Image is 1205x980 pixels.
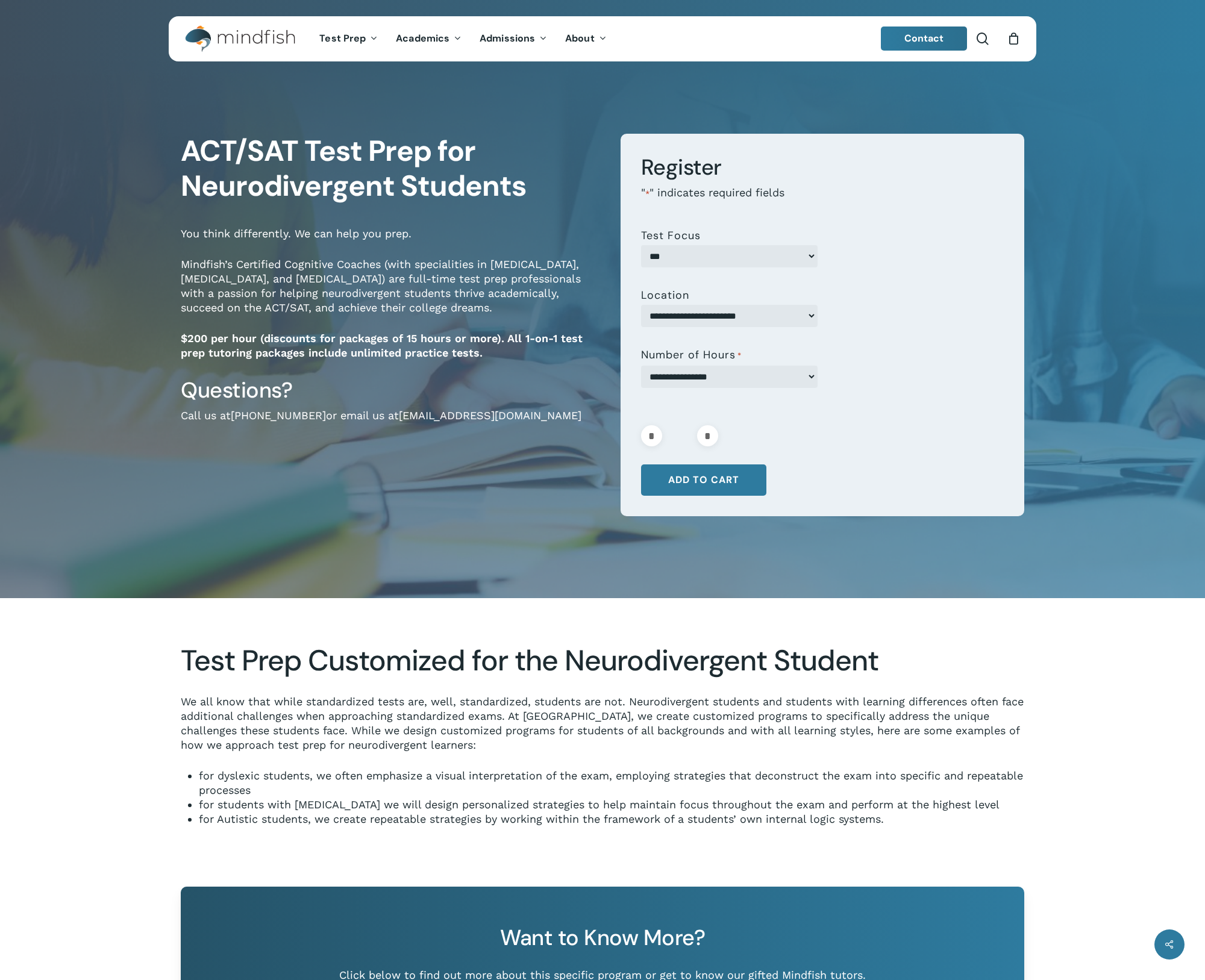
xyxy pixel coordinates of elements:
span: Academics [396,32,449,45]
p: You think differently. We can help you prep. [181,226,602,257]
header: Main Menu [169,16,1036,61]
a: Contact [881,27,968,51]
a: Test Prep [310,34,387,44]
button: Add to cart [641,464,766,496]
li: for students with [MEDICAL_DATA] we will design personalized strategies to help maintain focus th... [199,797,1024,812]
h3: Want to Know More? [219,924,987,952]
a: Admissions [471,34,556,44]
span: Admissions [480,32,535,45]
p: We all know that while standardized tests are, well, standardized, students are not. Neurodiverge... [181,694,1024,769]
h3: Register [641,154,1004,181]
span: Test Prep [319,32,366,45]
label: Location [641,289,689,301]
a: About [556,34,616,44]
a: Academics [387,34,471,44]
label: Number of Hours [641,349,742,362]
p: Call us at or email us at [181,408,602,439]
a: [PHONE_NUMBER] [231,409,326,422]
p: Mindfish’s Certified Cognitive Coaches (with specialities in [MEDICAL_DATA], [MEDICAL_DATA], and ... [181,257,602,331]
li: for dyslexic students, we often emphasize a visual interpretation of the exam, employing strategi... [199,769,1024,797]
a: [EMAIL_ADDRESS][DOMAIN_NAME] [399,409,581,422]
span: About [565,32,595,45]
h1: ACT/SAT Test Prep for Neurodivergent Students [181,134,602,204]
span: Contact [904,32,944,45]
input: Product quantity [666,425,693,446]
strong: $200 per hour (discounts for packages of 15 hours or more). All 1-on-1 test prep tutoring package... [181,332,583,359]
li: for Autistic students, we create repeatable strategies by working within the framework of a stude... [199,812,1024,826]
h2: Test Prep Customized for the Neurodivergent Student [181,643,1024,678]
nav: Main Menu [310,16,615,61]
h3: Questions? [181,376,602,404]
label: Test Focus [641,229,701,242]
p: " " indicates required fields [641,186,1004,217]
